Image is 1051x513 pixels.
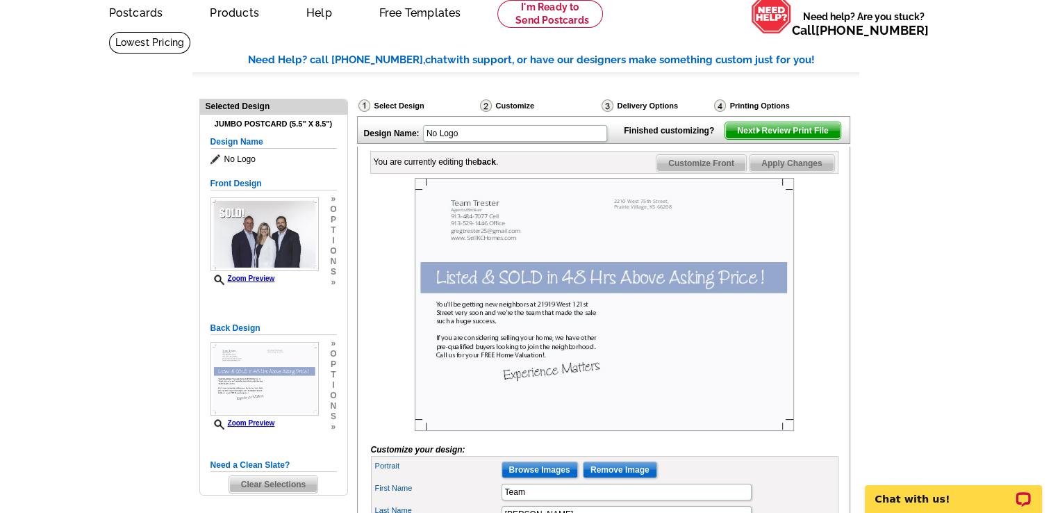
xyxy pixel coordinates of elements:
span: » [330,422,336,432]
span: » [330,339,336,349]
span: Next Review Print File [725,122,840,139]
span: i [330,380,336,391]
a: Zoom Preview [210,275,275,282]
img: Delivery Options [602,99,613,112]
span: t [330,225,336,236]
span: o [330,349,336,359]
span: Clear Selections [229,476,317,493]
span: o [330,204,336,215]
h5: Design Name [210,136,337,149]
img: Customize [480,99,492,112]
div: Printing Options [713,99,836,113]
strong: Finished customizing? [624,126,722,136]
h5: Back Design [210,322,337,335]
div: Selected Design [200,99,347,113]
span: » [330,277,336,288]
span: Call [792,23,929,38]
span: i [330,236,336,246]
input: Browse Images [502,462,578,478]
span: chat [425,54,447,66]
span: » [330,194,336,204]
img: Z18904311_00001_2.jpg [415,178,794,431]
i: Customize your design: [371,445,465,455]
h4: Jumbo Postcard (5.5" x 8.5") [210,120,337,129]
span: p [330,359,336,370]
strong: Design Name: [364,129,420,138]
div: Need Help? call [PHONE_NUMBER], with support, or have our designers make something custom just fo... [248,52,859,68]
b: back [477,157,496,167]
span: n [330,256,336,267]
h5: Need a Clean Slate? [210,459,337,472]
span: s [330,267,336,277]
span: o [330,246,336,256]
img: Z18904311_00001_1.jpg [210,197,319,271]
span: t [330,370,336,380]
label: First Name [375,482,500,494]
span: n [330,401,336,412]
span: Customize Front [656,155,746,172]
div: Delivery Options [600,99,713,113]
label: Portrait [375,460,500,472]
span: o [330,391,336,401]
input: Remove Image [583,462,657,478]
span: s [330,412,336,422]
span: No Logo [210,152,337,166]
div: Customize [479,99,600,116]
span: Need help? Are you stuck? [792,10,936,38]
div: You are currently editing the . [374,156,499,168]
img: Select Design [358,99,370,112]
h5: Front Design [210,177,337,190]
img: Z18904311_00001_2.jpg [210,342,319,416]
iframe: LiveChat chat widget [856,469,1051,513]
span: Apply Changes [750,155,834,172]
img: Printing Options & Summary [714,99,726,112]
a: Zoom Preview [210,419,275,427]
img: button-next-arrow-white.png [755,127,761,133]
div: Select Design [357,99,479,116]
a: [PHONE_NUMBER] [816,23,929,38]
span: p [330,215,336,225]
